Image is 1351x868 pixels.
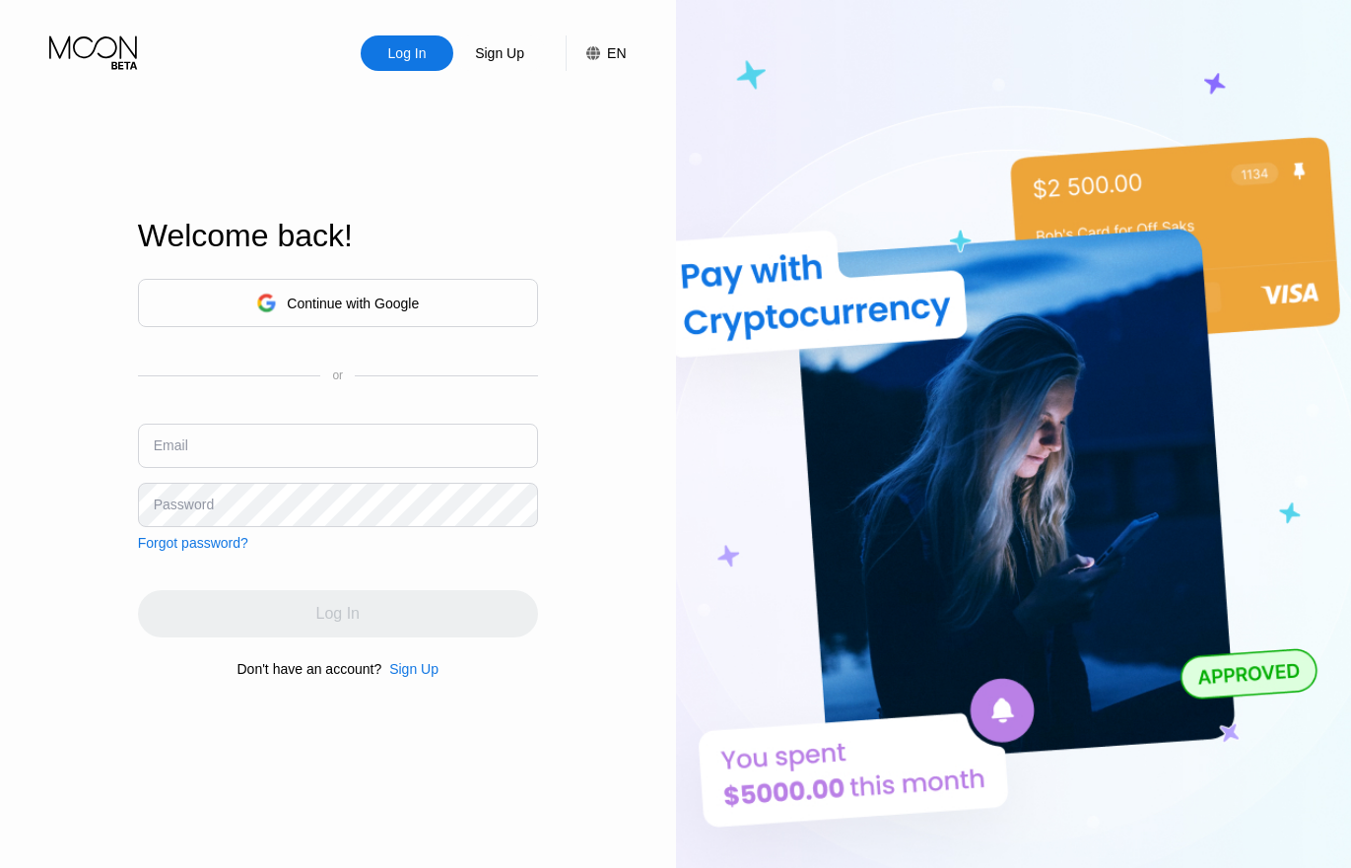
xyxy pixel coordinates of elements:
[453,35,546,71] div: Sign Up
[138,535,248,551] div: Forgot password?
[473,43,526,63] div: Sign Up
[154,437,188,453] div: Email
[138,218,538,254] div: Welcome back!
[389,661,439,677] div: Sign Up
[566,35,626,71] div: EN
[154,497,214,512] div: Password
[607,45,626,61] div: EN
[361,35,453,71] div: Log In
[386,43,429,63] div: Log In
[237,661,382,677] div: Don't have an account?
[381,661,439,677] div: Sign Up
[138,279,538,327] div: Continue with Google
[287,296,419,311] div: Continue with Google
[332,368,343,382] div: or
